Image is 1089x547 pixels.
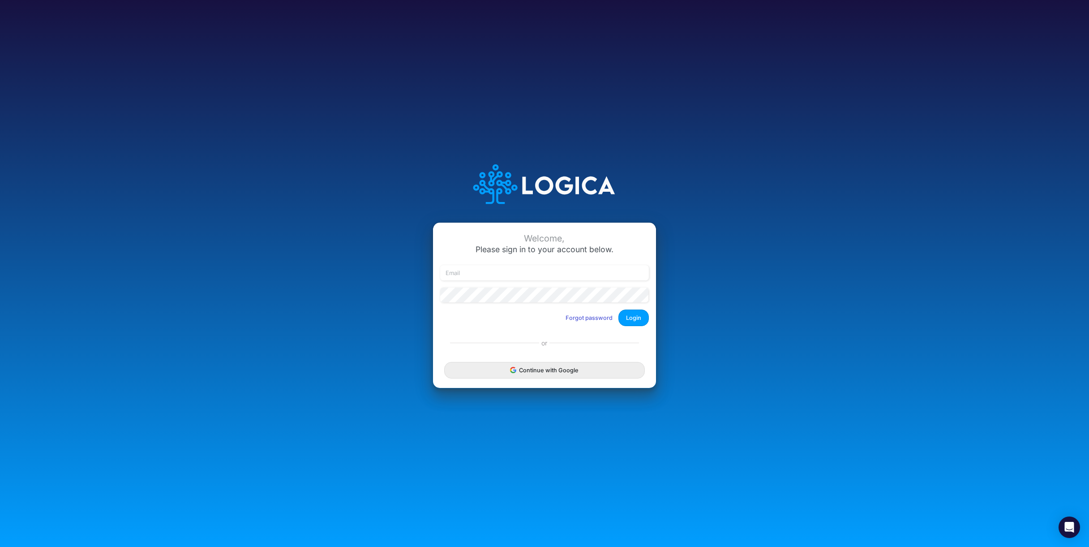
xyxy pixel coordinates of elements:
button: Forgot password [560,310,618,325]
button: Continue with Google [444,362,645,379]
div: Welcome, [440,233,649,244]
div: Open Intercom Messenger [1059,517,1080,538]
input: Email [440,265,649,280]
span: Please sign in to your account below. [476,245,613,254]
button: Login [618,310,649,326]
